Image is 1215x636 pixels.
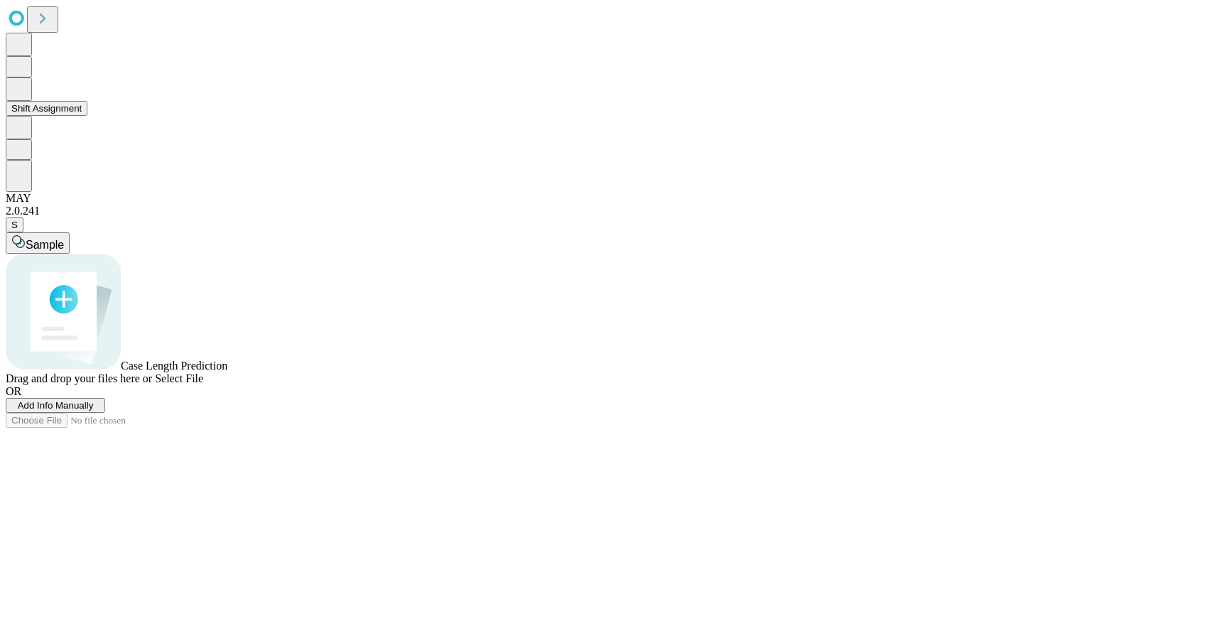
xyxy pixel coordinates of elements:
span: Drag and drop your files here or [6,372,152,384]
span: Add Info Manually [18,400,94,411]
span: Case Length Prediction [121,360,227,372]
span: S [11,220,18,230]
div: MAY [6,192,1209,205]
span: Select File [155,372,203,384]
button: Sample [6,232,70,254]
span: OR [6,385,21,397]
button: Shift Assignment [6,101,87,116]
button: S [6,217,23,232]
div: 2.0.241 [6,205,1209,217]
span: Sample [26,239,64,251]
button: Add Info Manually [6,398,105,413]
